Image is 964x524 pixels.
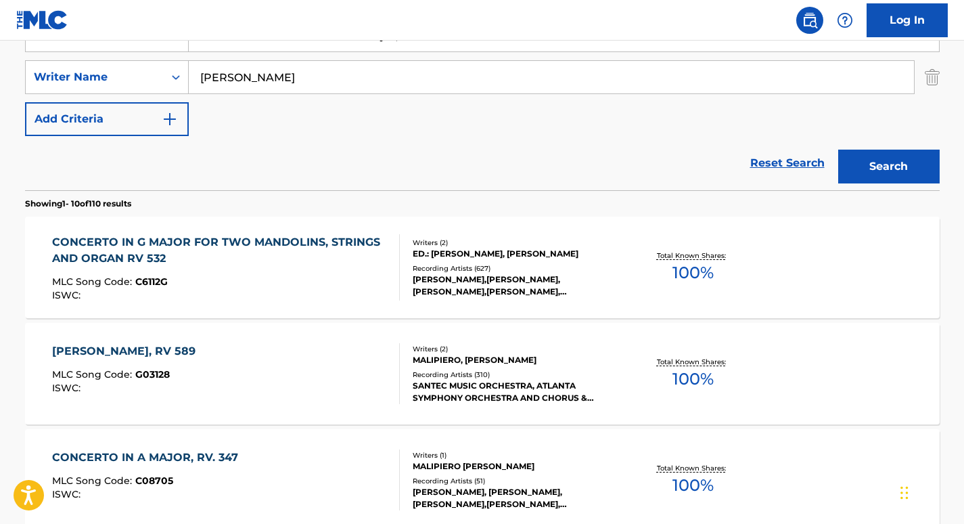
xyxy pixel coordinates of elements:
p: Total Known Shares: [657,250,729,261]
div: ED.: [PERSON_NAME], [PERSON_NAME] [413,248,617,260]
div: [PERSON_NAME], [PERSON_NAME],[PERSON_NAME],[PERSON_NAME], [PERSON_NAME], [PERSON_NAME]/[PERSON_NA... [413,486,617,510]
div: Writers ( 2 ) [413,238,617,248]
a: [PERSON_NAME], RV 589MLC Song Code:G03128ISWC:Writers (2)MALIPIERO, [PERSON_NAME]Recording Artist... [25,323,940,424]
a: Public Search [796,7,823,34]
span: MLC Song Code : [52,475,135,487]
div: Help [831,7,858,34]
span: G03128 [135,368,170,380]
div: MALIPIERO [PERSON_NAME] [413,460,617,473]
span: C6112G [135,276,168,288]
img: MLC Logo [16,10,68,30]
form: Search Form [25,18,940,190]
span: ISWC : [52,382,84,394]
span: ISWC : [52,488,84,500]
div: Recording Artists ( 627 ) [413,263,617,274]
div: Drag [900,473,909,513]
img: search [802,12,818,28]
div: Writer Name [34,69,156,85]
button: Add Criteria [25,102,189,136]
div: Recording Artists ( 51 ) [413,476,617,486]
div: Writers ( 2 ) [413,344,617,354]
iframe: Chat Widget [896,459,964,524]
button: Search [838,150,940,183]
a: Log In [867,3,948,37]
span: ISWC : [52,289,84,301]
div: [PERSON_NAME], RV 589 [52,343,202,359]
span: 100 % [672,367,714,391]
div: MALIPIERO, [PERSON_NAME] [413,354,617,366]
img: Delete Criterion [925,60,940,94]
span: MLC Song Code : [52,276,135,288]
p: Showing 1 - 10 of 110 results [25,198,131,210]
div: CONCERTO IN A MAJOR, RV. 347 [52,450,245,466]
p: Total Known Shares: [657,357,729,367]
img: 9d2ae6d4665cec9f34b9.svg [162,111,178,127]
div: [PERSON_NAME],[PERSON_NAME],[PERSON_NAME],[PERSON_NAME],[PERSON_NAME],[PERSON_NAME],[PERSON_NAME]... [413,274,617,298]
p: Total Known Shares: [657,463,729,473]
div: SANTEC MUSIC ORCHESTRA, ATLANTA SYMPHONY ORCHESTRA AND CHORUS & [PERSON_NAME], NEW LONDON SINGERS... [413,380,617,404]
div: Recording Artists ( 310 ) [413,370,617,380]
a: Reset Search [743,148,831,178]
div: Writers ( 1 ) [413,450,617,460]
div: CONCERTO IN G MAJOR FOR TWO MANDOLINS, STRINGS AND ORGAN RV 532 [52,234,388,267]
span: 100 % [672,473,714,498]
img: help [837,12,853,28]
span: MLC Song Code : [52,368,135,380]
span: C08705 [135,475,173,487]
a: CONCERTO IN G MAJOR FOR TWO MANDOLINS, STRINGS AND ORGAN RV 532MLC Song Code:C6112GISWC:Writers (... [25,217,940,318]
span: 100 % [672,261,714,285]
